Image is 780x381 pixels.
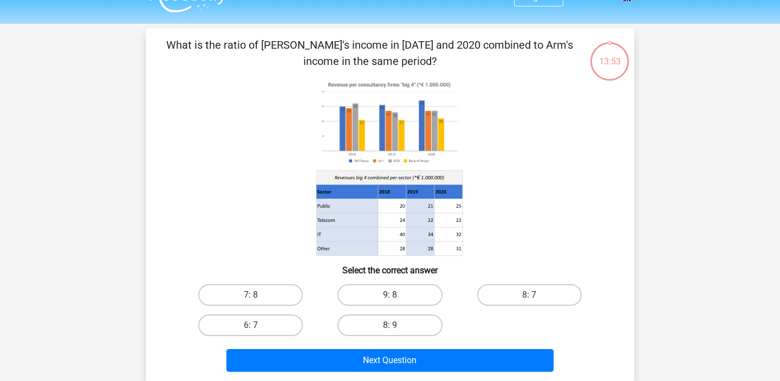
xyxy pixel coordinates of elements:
[198,314,303,336] label: 6: 7
[337,284,442,306] label: 9: 8
[477,284,582,306] label: 8: 7
[337,314,442,336] label: 8: 9
[163,37,576,69] p: What is the ratio of [PERSON_NAME]'s income in [DATE] and 2020 combined to Arm's income in the sa...
[589,41,630,68] div: 13:53
[198,284,303,306] label: 7: 8
[226,349,554,372] button: Next Question
[163,257,617,275] h6: Select the correct answer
